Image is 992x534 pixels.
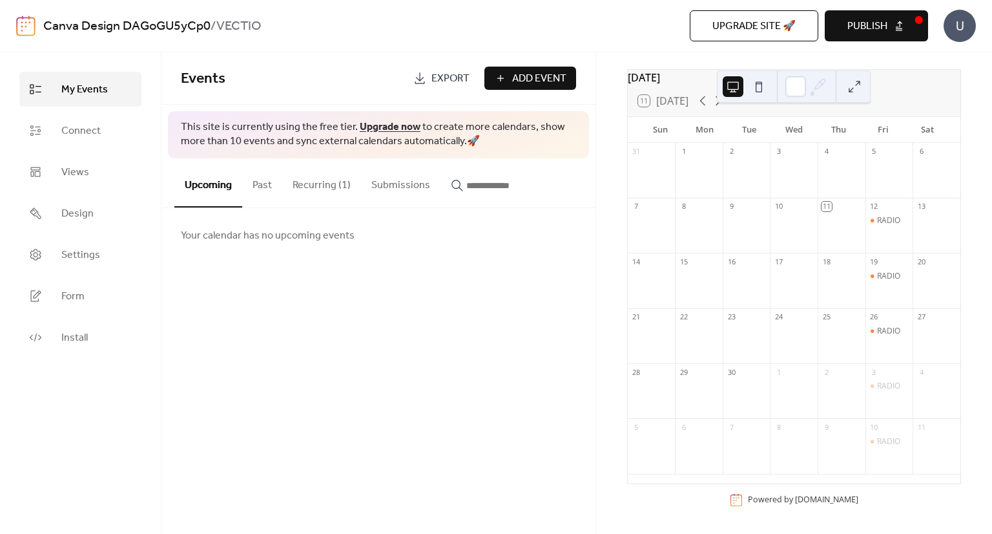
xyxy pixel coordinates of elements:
[748,495,858,506] div: Powered by
[61,206,94,222] span: Design
[774,202,783,211] div: 10
[19,279,141,314] a: Form
[727,257,736,266] div: 16
[865,381,913,392] div: RADIO
[821,147,831,156] div: 4
[19,237,141,272] a: Settings
[43,14,211,39] a: Canva Design DAGoGU5yCp0
[361,158,440,206] button: Submissions
[19,155,141,189] a: Views
[679,422,688,432] div: 6
[821,257,831,266] div: 18
[628,70,960,85] div: [DATE]
[632,312,641,322] div: 21
[821,202,831,211] div: 11
[16,16,36,36] img: logo
[865,436,913,447] div: RADIO
[61,330,88,346] span: Install
[679,257,688,266] div: 15
[916,202,926,211] div: 13
[727,117,772,143] div: Tue
[712,19,796,34] span: Upgrade site 🚀
[877,436,900,447] div: RADIO
[869,257,879,266] div: 19
[861,117,905,143] div: Fri
[61,165,89,180] span: Views
[282,158,361,206] button: Recurring (1)
[916,312,926,322] div: 27
[825,10,928,41] button: Publish
[632,422,641,432] div: 5
[181,65,225,93] span: Events
[638,117,683,143] div: Sun
[774,147,783,156] div: 3
[816,117,861,143] div: Thu
[19,113,141,148] a: Connect
[774,367,783,377] div: 1
[847,19,887,34] span: Publish
[19,196,141,231] a: Design
[821,422,831,432] div: 9
[19,72,141,107] a: My Events
[944,10,976,42] div: U
[181,120,576,149] span: This site is currently using the free tier. to create more calendars, show more than 10 events an...
[404,67,479,90] a: Export
[679,147,688,156] div: 1
[360,117,420,137] a: Upgrade now
[679,312,688,322] div: 22
[727,312,736,322] div: 23
[727,367,736,377] div: 30
[865,326,913,337] div: RADIO
[181,228,355,244] span: Your calendar has no upcoming events
[632,147,641,156] div: 31
[869,202,879,211] div: 12
[869,312,879,322] div: 26
[877,271,900,282] div: RADIO
[869,367,879,377] div: 3
[916,257,926,266] div: 20
[679,367,688,377] div: 29
[512,71,566,87] span: Add Event
[216,14,262,39] b: VECTIO
[869,147,879,156] div: 5
[727,422,736,432] div: 7
[821,312,831,322] div: 25
[61,289,85,304] span: Form
[19,320,141,355] a: Install
[683,117,727,143] div: Mon
[679,202,688,211] div: 8
[869,422,879,432] div: 10
[211,14,216,39] b: /
[774,422,783,432] div: 8
[905,117,950,143] div: Sat
[916,147,926,156] div: 6
[484,67,576,90] button: Add Event
[774,257,783,266] div: 17
[865,271,913,282] div: RADIO
[877,215,900,226] div: RADIO
[916,422,926,432] div: 11
[632,367,641,377] div: 28
[632,257,641,266] div: 14
[865,215,913,226] div: RADIO
[727,147,736,156] div: 2
[174,158,242,208] button: Upcoming
[61,123,101,139] span: Connect
[61,82,108,98] span: My Events
[795,495,858,506] a: [DOMAIN_NAME]
[821,367,831,377] div: 2
[690,10,818,41] button: Upgrade site 🚀
[242,158,282,206] button: Past
[877,326,900,337] div: RADIO
[772,117,816,143] div: Wed
[431,71,470,87] span: Export
[632,202,641,211] div: 7
[727,202,736,211] div: 9
[61,248,100,263] span: Settings
[877,381,900,392] div: RADIO
[916,367,926,377] div: 4
[774,312,783,322] div: 24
